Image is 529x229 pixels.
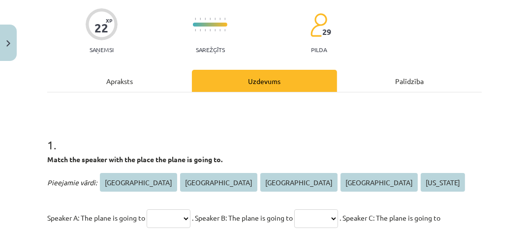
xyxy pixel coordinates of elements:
span: . Speaker C: The plane is going to [340,213,440,222]
img: icon-short-line-57e1e144782c952c97e751825c79c345078a6d821885a25fce030b3d8c18986b.svg [205,29,206,31]
img: icon-short-line-57e1e144782c952c97e751825c79c345078a6d821885a25fce030b3d8c18986b.svg [224,29,225,31]
p: Saņemsi [86,46,118,53]
strong: Match the speaker with the place the plane is going to. [47,155,222,164]
img: students-c634bb4e5e11cddfef0936a35e636f08e4e9abd3cc4e673bd6f9a4125e45ecb1.svg [310,13,327,37]
div: Apraksts [47,70,192,92]
div: Palīdzība [337,70,482,92]
img: icon-close-lesson-0947bae3869378f0d4975bcd49f059093ad1ed9edebbc8119c70593378902aed.svg [6,40,10,47]
span: [US_STATE] [421,173,465,192]
img: icon-short-line-57e1e144782c952c97e751825c79c345078a6d821885a25fce030b3d8c18986b.svg [224,18,225,20]
span: Pieejamie vārdi: [47,178,97,187]
img: icon-short-line-57e1e144782c952c97e751825c79c345078a6d821885a25fce030b3d8c18986b.svg [219,29,220,31]
img: icon-short-line-57e1e144782c952c97e751825c79c345078a6d821885a25fce030b3d8c18986b.svg [210,18,211,20]
img: icon-short-line-57e1e144782c952c97e751825c79c345078a6d821885a25fce030b3d8c18986b.svg [205,18,206,20]
img: icon-short-line-57e1e144782c952c97e751825c79c345078a6d821885a25fce030b3d8c18986b.svg [195,29,196,31]
span: . Speaker B: The plane is going to [192,213,293,222]
span: Speaker A: The plane is going to [47,213,145,222]
span: [GEOGRAPHIC_DATA] [180,173,257,192]
p: pilda [311,46,327,53]
img: icon-short-line-57e1e144782c952c97e751825c79c345078a6d821885a25fce030b3d8c18986b.svg [219,18,220,20]
span: [GEOGRAPHIC_DATA] [341,173,418,192]
img: icon-short-line-57e1e144782c952c97e751825c79c345078a6d821885a25fce030b3d8c18986b.svg [215,18,216,20]
img: icon-short-line-57e1e144782c952c97e751825c79c345078a6d821885a25fce030b3d8c18986b.svg [195,18,196,20]
span: [GEOGRAPHIC_DATA] [260,173,338,192]
div: 22 [94,21,108,35]
img: icon-short-line-57e1e144782c952c97e751825c79c345078a6d821885a25fce030b3d8c18986b.svg [200,18,201,20]
img: icon-short-line-57e1e144782c952c97e751825c79c345078a6d821885a25fce030b3d8c18986b.svg [200,29,201,31]
span: XP [106,18,112,23]
h1: 1 . [47,121,482,151]
p: Sarežģīts [196,46,225,53]
div: Uzdevums [192,70,337,92]
img: icon-short-line-57e1e144782c952c97e751825c79c345078a6d821885a25fce030b3d8c18986b.svg [210,29,211,31]
span: 29 [322,28,331,36]
img: icon-short-line-57e1e144782c952c97e751825c79c345078a6d821885a25fce030b3d8c18986b.svg [215,29,216,31]
span: [GEOGRAPHIC_DATA] [100,173,177,192]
